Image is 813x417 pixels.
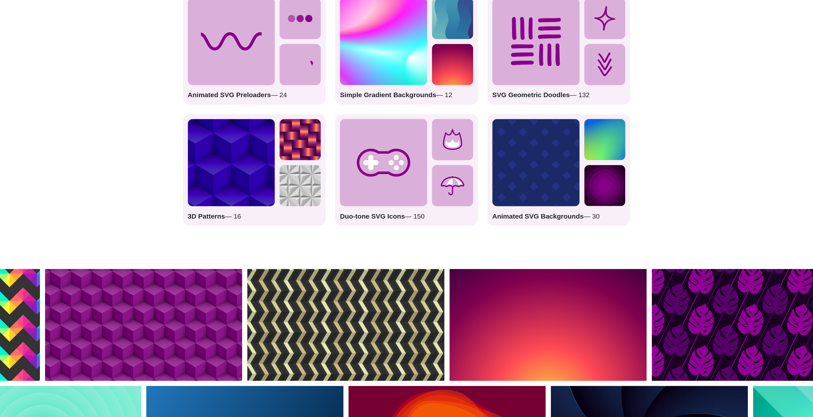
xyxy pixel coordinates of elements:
[492,90,625,100] p: — 132
[340,211,473,221] p: — 150
[492,212,584,220] strong: Animated SVG Backgrounds
[492,211,625,221] p: — 30
[188,211,321,221] p: — 16
[188,91,271,98] strong: Animated SVG Preloaders
[245,266,447,383] img: Complex Repeating Stripe Pattern with Depth
[340,91,436,98] strong: Simple Gradient Backgrounds
[492,91,570,98] strong: SVG Geometric Doodles
[188,119,275,206] img: blue-stacked-cube-pattern
[188,212,225,220] strong: 3D Patterns
[280,119,321,160] img: red shiny ribbon woven into a pattern
[432,44,473,85] img: glowing yellow warming the purple vector sky
[42,266,245,383] img: 3D Cube Repeating Pattern
[280,165,321,206] img: Triangular 3d panels in a pattern
[340,212,405,220] strong: Duo-tone SVG Icons
[188,90,321,100] p: — 24
[340,90,473,100] p: — 12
